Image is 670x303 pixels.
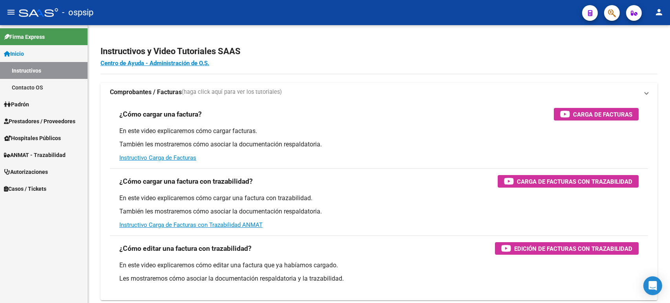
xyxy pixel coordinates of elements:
p: Les mostraremos cómo asociar la documentación respaldatoria y la trazabilidad. [119,274,639,283]
h2: Instructivos y Video Tutoriales SAAS [100,44,657,59]
div: Open Intercom Messenger [643,276,662,295]
a: Instructivo Carga de Facturas [119,154,196,161]
a: Centro de Ayuda - Administración de O.S. [100,60,209,67]
p: En este video explicaremos cómo cargar facturas. [119,127,639,135]
div: Comprobantes / Facturas(haga click aquí para ver los tutoriales) [100,102,657,300]
mat-expansion-panel-header: Comprobantes / Facturas(haga click aquí para ver los tutoriales) [100,83,657,102]
span: ANMAT - Trazabilidad [4,151,66,159]
p: También les mostraremos cómo asociar la documentación respaldatoria. [119,207,639,216]
span: Firma Express [4,33,45,41]
span: Inicio [4,49,24,58]
span: Padrón [4,100,29,109]
span: Casos / Tickets [4,184,46,193]
span: - ospsip [62,4,93,21]
span: Autorizaciones [4,168,48,176]
p: En este video explicaremos cómo editar una factura que ya habíamos cargado. [119,261,639,270]
mat-icon: person [654,7,664,17]
span: Prestadores / Proveedores [4,117,75,126]
p: En este video explicaremos cómo cargar una factura con trazabilidad. [119,194,639,203]
strong: Comprobantes / Facturas [110,88,182,97]
button: Carga de Facturas [554,108,639,120]
span: Hospitales Públicos [4,134,61,142]
h3: ¿Cómo editar una factura con trazabilidad? [119,243,252,254]
button: Carga de Facturas con Trazabilidad [498,175,639,188]
span: Carga de Facturas [573,110,632,119]
mat-icon: menu [6,7,16,17]
button: Edición de Facturas con Trazabilidad [495,242,639,255]
h3: ¿Cómo cargar una factura? [119,109,202,120]
p: También les mostraremos cómo asociar la documentación respaldatoria. [119,140,639,149]
span: Edición de Facturas con Trazabilidad [514,244,632,254]
h3: ¿Cómo cargar una factura con trazabilidad? [119,176,253,187]
span: Carga de Facturas con Trazabilidad [517,177,632,186]
span: (haga click aquí para ver los tutoriales) [182,88,282,97]
a: Instructivo Carga de Facturas con Trazabilidad ANMAT [119,221,263,228]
